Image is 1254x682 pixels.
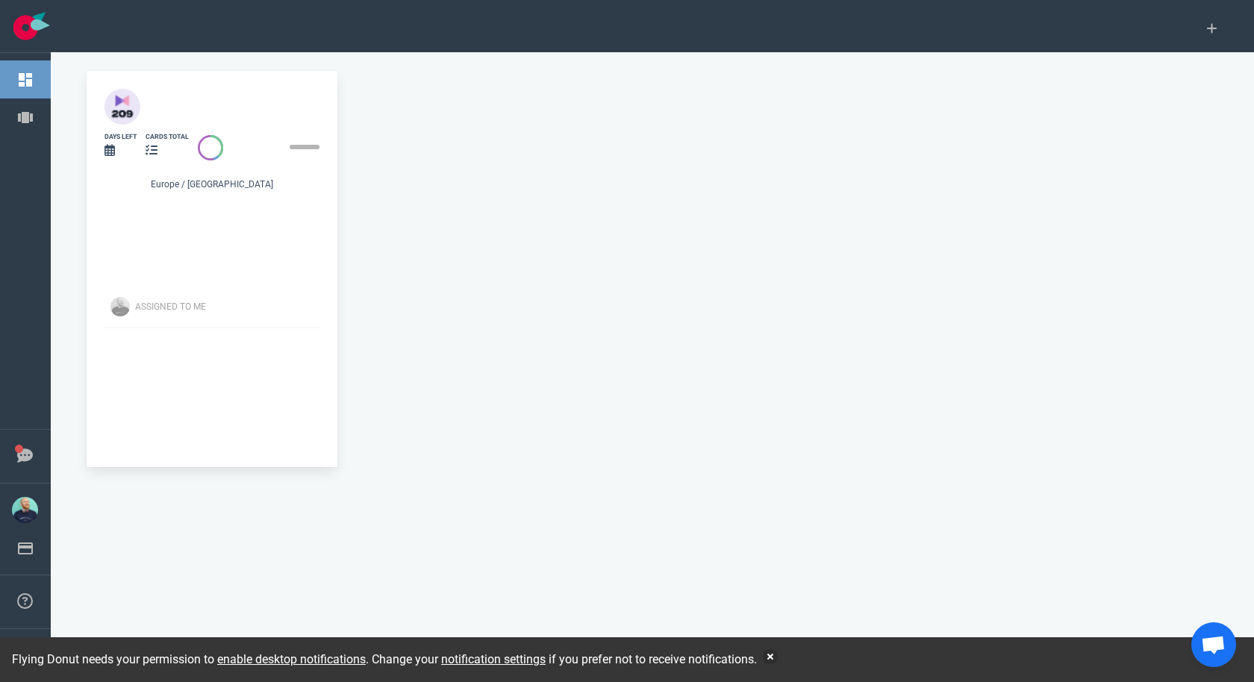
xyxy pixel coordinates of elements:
span: . Change your if you prefer not to receive notifications. [366,652,757,666]
div: Assigned To Me [135,300,328,313]
div: cards total [146,132,189,142]
div: Europe / [GEOGRAPHIC_DATA] [104,178,319,194]
a: enable desktop notifications [217,652,366,666]
div: Ouvrir le chat [1191,622,1236,667]
img: 40 [104,89,140,125]
a: notification settings [441,652,546,666]
span: Flying Donut needs your permission to [12,652,366,666]
img: Avatar [110,297,130,316]
div: days left [104,132,137,142]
